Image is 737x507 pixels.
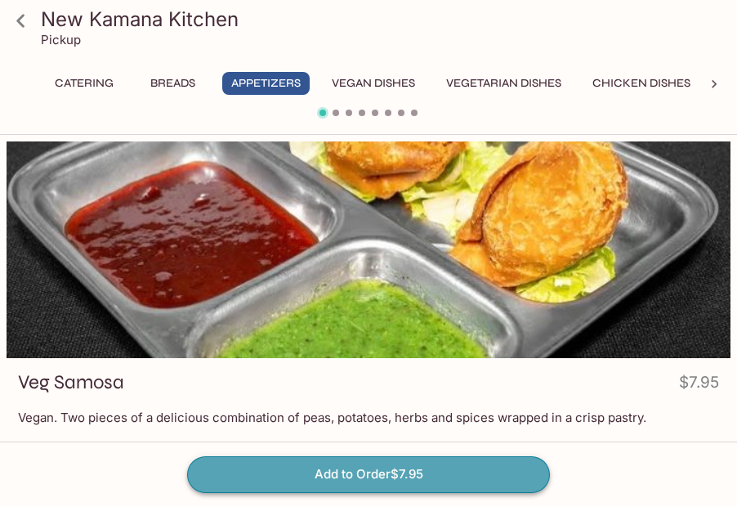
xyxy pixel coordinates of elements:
[323,72,424,95] button: Vegan Dishes
[41,32,81,47] p: Pickup
[136,72,209,95] button: Breads
[187,456,550,492] button: Add to Order$7.95
[437,72,570,95] button: Vegetarian Dishes
[18,370,124,395] h3: Veg Samosa
[46,72,123,95] button: Catering
[222,72,310,95] button: Appetizers
[679,370,719,402] h4: $7.95
[41,7,724,32] h3: New Kamana Kitchen
[18,410,719,425] p: Vegan. Two pieces of a delicious combination of peas, potatoes, herbs and spices wrapped in a cri...
[583,72,699,95] button: Chicken Dishes
[7,141,730,358] div: Veg Samosa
